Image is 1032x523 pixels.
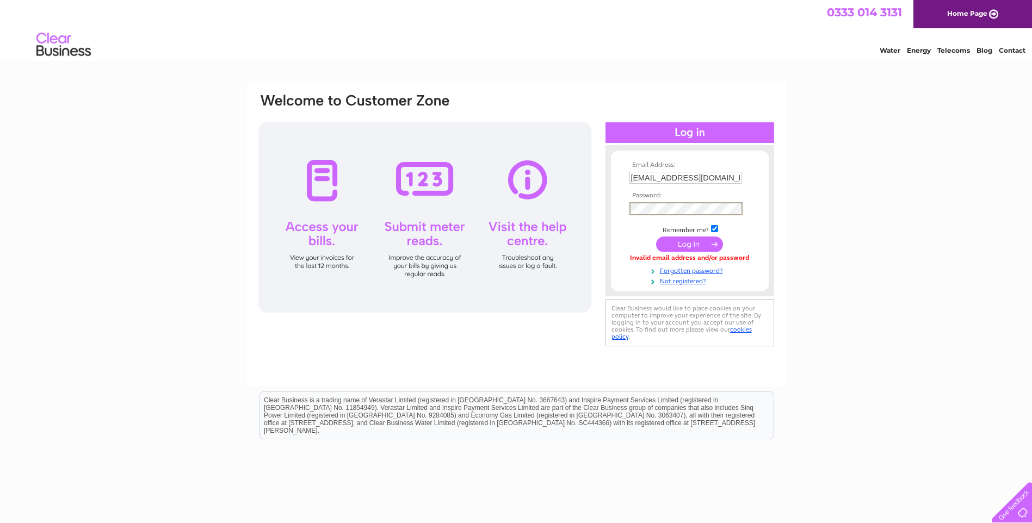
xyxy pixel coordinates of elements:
[36,28,91,61] img: logo.png
[999,46,1025,54] a: Contact
[880,46,900,54] a: Water
[627,161,753,169] th: Email Address:
[611,326,752,340] a: cookies policy
[629,275,753,285] a: Not registered?
[656,236,723,252] input: Submit
[977,46,992,54] a: Blog
[907,46,931,54] a: Energy
[937,46,970,54] a: Telecoms
[605,299,774,346] div: Clear Business would like to place cookies on your computer to improve your experience of the sit...
[627,192,753,200] th: Password:
[627,223,753,234] td: Remember me?
[629,254,750,262] div: Invalid email address and/or password
[629,265,753,275] a: Forgotten password?
[827,5,902,19] a: 0333 014 3131
[259,6,774,53] div: Clear Business is a trading name of Verastar Limited (registered in [GEOGRAPHIC_DATA] No. 3667643...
